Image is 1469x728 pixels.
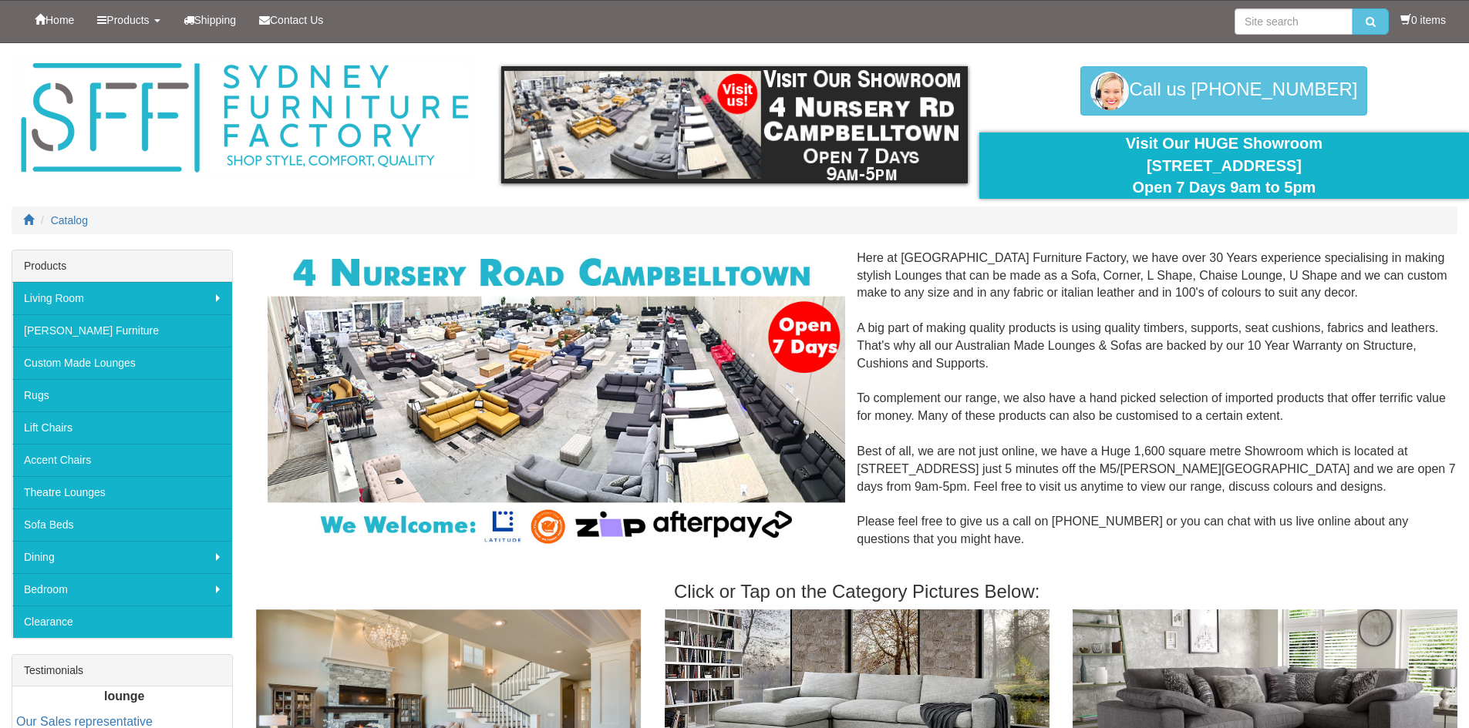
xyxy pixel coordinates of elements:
a: Catalog [51,214,88,226]
a: Sofa Beds [12,508,232,541]
span: Home [45,14,74,26]
span: Shipping [194,14,237,26]
a: Contact Us [248,1,335,39]
span: Contact Us [270,14,323,26]
span: Products [106,14,149,26]
img: showroom.gif [501,66,968,183]
a: Clearance [12,606,232,638]
a: Dining [12,541,232,573]
a: Home [23,1,86,39]
a: Theatre Lounges [12,476,232,508]
a: Custom Made Lounges [12,347,232,379]
div: Visit Our HUGE Showroom [STREET_ADDRESS] Open 7 Days 9am to 5pm [991,133,1457,199]
li: 0 items [1400,12,1446,28]
a: Accent Chairs [12,444,232,476]
a: Products [86,1,171,39]
div: Here at [GEOGRAPHIC_DATA] Furniture Factory, we have over 30 Years experience specialising in mak... [256,250,1457,566]
a: Living Room [12,282,232,314]
b: Have been everywhere looking for a lounge [19,671,230,702]
h3: Click or Tap on the Category Pictures Below: [256,582,1457,602]
img: Sydney Furniture Factory [13,59,476,178]
div: Products [12,250,232,282]
input: Site search [1235,8,1353,35]
a: Bedroom [12,573,232,606]
a: [PERSON_NAME] Furniture [12,314,232,347]
a: Rugs [12,379,232,411]
div: Testimonials [12,655,232,686]
img: Corner Modular Lounges [268,250,845,549]
a: Lift Chairs [12,411,232,444]
a: Shipping [172,1,248,39]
